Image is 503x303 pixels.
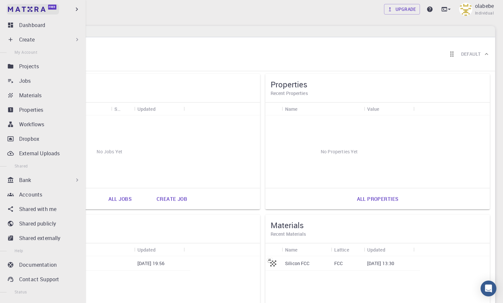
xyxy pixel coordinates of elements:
[19,191,42,198] p: Accounts
[5,258,83,271] a: Documentation
[5,89,83,102] a: Materials
[5,188,83,201] a: Accounts
[5,273,83,286] a: Contact Support
[282,103,364,115] div: Name
[5,103,83,116] a: Properties
[101,191,139,207] a: All jobs
[5,60,83,73] a: Projects
[461,50,481,58] h6: Default
[367,243,385,256] div: Updated
[265,103,282,115] div: Icon
[298,244,308,255] button: Sort
[5,118,83,131] a: Workflows
[265,243,282,256] div: Icon
[385,244,396,255] button: Sort
[5,132,83,145] a: Dropbox
[15,289,27,294] span: Status
[137,103,156,115] div: Updated
[41,230,255,238] h6: Recent Workflows
[271,220,485,230] h5: Materials
[331,243,364,256] div: Lattice
[41,220,255,230] h5: Workflows
[265,115,413,188] div: No Properties Yet
[149,191,194,207] a: Create job
[481,281,496,296] div: Open Intercom Messenger
[19,220,56,227] p: Shared publicly
[137,243,156,256] div: Updated
[285,243,298,256] div: Name
[52,243,134,256] div: Name
[5,202,83,216] a: Shared with me
[111,103,134,115] div: Status
[379,104,390,114] button: Sort
[13,5,37,11] span: Soporte
[364,103,413,115] div: Value
[475,2,494,10] p: olabebe
[367,260,395,267] p: [DATE] 13:30
[19,205,56,213] p: Shared with me
[298,104,308,114] button: Sort
[120,104,131,114] button: Sort
[30,37,495,71] div: olabebeolabebeIndividualReorder cardsDefault
[285,260,310,267] p: Silicon FCC
[19,176,31,184] p: Bank
[19,77,31,85] p: Jobs
[19,120,44,128] p: Workflows
[134,103,184,115] div: Updated
[36,115,184,188] div: No Jobs Yet
[459,3,472,16] img: olabebe
[19,21,45,29] p: Dashboard
[52,103,111,115] div: Name
[156,244,166,255] button: Sort
[384,4,420,15] a: Upgrade
[271,79,485,90] h5: Properties
[367,103,379,115] div: Value
[19,275,59,283] p: Contact Support
[334,243,349,256] div: Lattice
[364,243,413,256] div: Updated
[5,74,83,87] a: Jobs
[8,7,45,12] img: logo
[19,135,39,143] p: Dropbox
[271,230,485,238] h6: Recent Materials
[5,18,83,32] a: Dashboard
[271,90,485,97] h6: Recent Properties
[15,49,37,55] span: My Account
[156,104,166,114] button: Sort
[15,163,28,168] span: Shared
[19,106,44,114] p: Properties
[19,36,35,44] p: Create
[334,260,343,267] p: FCC
[19,91,42,99] p: Materials
[475,10,494,16] span: Individual
[5,173,83,187] div: Bank
[5,33,83,46] div: Create
[19,149,60,157] p: External Uploads
[114,103,120,115] div: Status
[350,191,406,207] a: All properties
[445,47,459,61] button: Reorder cards
[5,231,83,245] a: Shared externally
[349,244,360,255] button: Sort
[41,79,255,90] h5: Jobs
[19,62,39,70] p: Projects
[5,217,83,230] a: Shared publicly
[285,103,298,115] div: Name
[5,147,83,160] a: External Uploads
[137,260,165,267] p: [DATE] 19:56
[19,234,61,242] p: Shared externally
[282,243,331,256] div: Name
[15,248,23,253] span: Help
[41,90,255,97] h6: Recent Jobs
[134,243,184,256] div: Updated
[19,261,57,269] p: Documentation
